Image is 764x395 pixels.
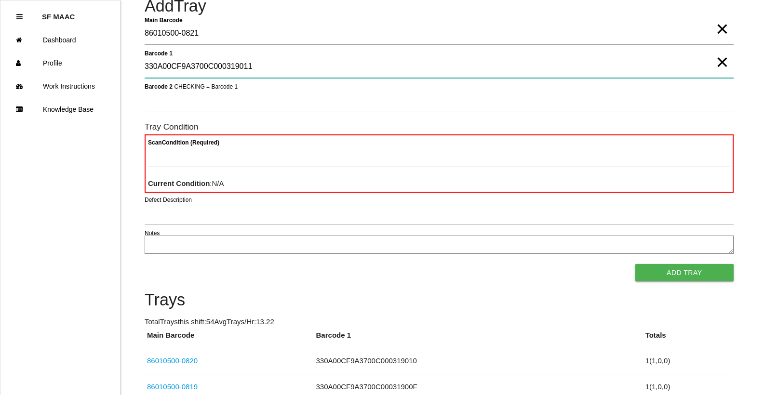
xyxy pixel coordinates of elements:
label: Notes [145,229,160,237]
div: Close [16,5,23,28]
th: Main Barcode [145,330,314,348]
input: Required [145,23,734,45]
b: Current Condition [148,179,210,187]
span: : N/A [148,179,224,187]
td: 330A00CF9A3700C000319010 [314,348,643,374]
b: Main Barcode [145,16,183,23]
b: Scan Condition (Required) [148,139,219,146]
a: 86010500-0820 [147,356,198,365]
span: Clear Input [716,10,728,29]
a: 86010500-0819 [147,382,198,391]
p: Total Trays this shift: 54 Avg Trays /Hr: 13.22 [145,316,734,328]
span: Clear Input [716,43,728,62]
p: SF MAAC [42,5,75,21]
a: Knowledge Base [0,98,120,121]
h4: Trays [145,291,734,309]
a: Work Instructions [0,75,120,98]
th: Totals [643,330,734,348]
h6: Tray Condition [145,122,734,132]
td: 1 ( 1 , 0 , 0 ) [643,348,734,374]
a: Dashboard [0,28,120,52]
span: CHECKING = Barcode 1 [174,83,238,90]
label: Defect Description [145,196,192,204]
b: Barcode 2 [145,83,173,90]
button: Add Tray [635,264,734,281]
th: Barcode 1 [314,330,643,348]
b: Barcode 1 [145,50,173,56]
a: Profile [0,52,120,75]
